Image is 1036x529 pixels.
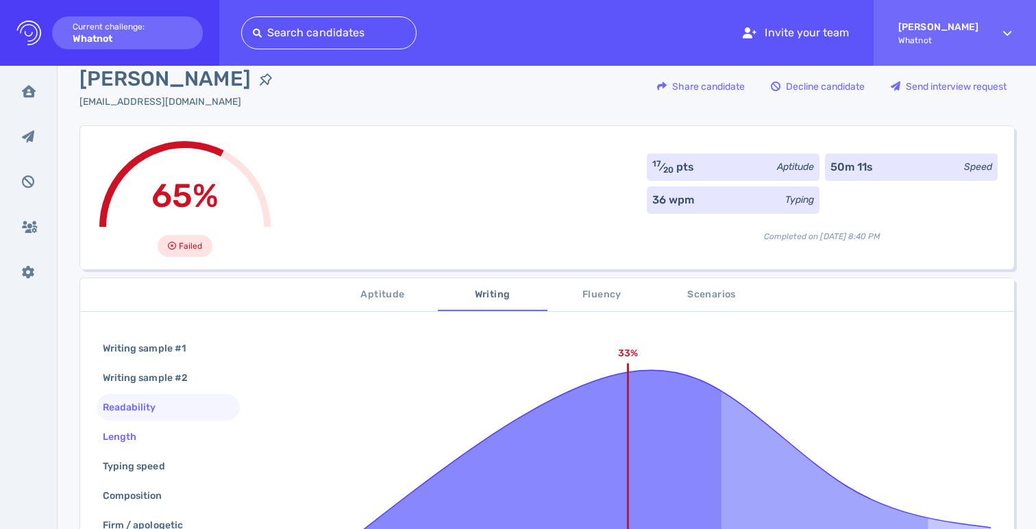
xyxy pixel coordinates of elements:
div: Composition [100,486,179,506]
div: Aptitude [777,160,814,174]
span: Fluency [556,286,649,304]
span: Writing [446,286,539,304]
div: Speed [964,160,992,174]
div: 36 wpm [652,192,694,208]
sup: 17 [652,159,661,169]
sub: 20 [663,165,674,175]
div: Readability [100,397,173,417]
div: 50m 11s [830,159,873,175]
div: Writing sample #2 [100,368,204,388]
div: ⁄ pts [652,159,695,175]
div: Completed on [DATE] 8:40 PM [647,219,998,243]
text: 33% [618,347,638,359]
div: Send interview request [884,71,1013,102]
span: [PERSON_NAME] [79,64,251,95]
span: Aptitude [336,286,430,304]
div: Click to copy the email address [79,95,281,109]
div: Length [100,427,153,447]
span: 65% [151,176,219,215]
div: Typing speed [100,456,182,476]
div: Share candidate [650,71,752,102]
div: Decline candidate [764,71,872,102]
button: Send interview request [883,70,1014,103]
button: Share candidate [650,70,752,103]
div: Writing sample #1 [100,339,202,358]
div: Typing [785,193,814,207]
span: Failed [179,238,202,254]
span: Scenarios [665,286,758,304]
strong: [PERSON_NAME] [898,21,978,33]
button: Decline candidate [763,70,872,103]
span: Whatnot [898,36,978,45]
